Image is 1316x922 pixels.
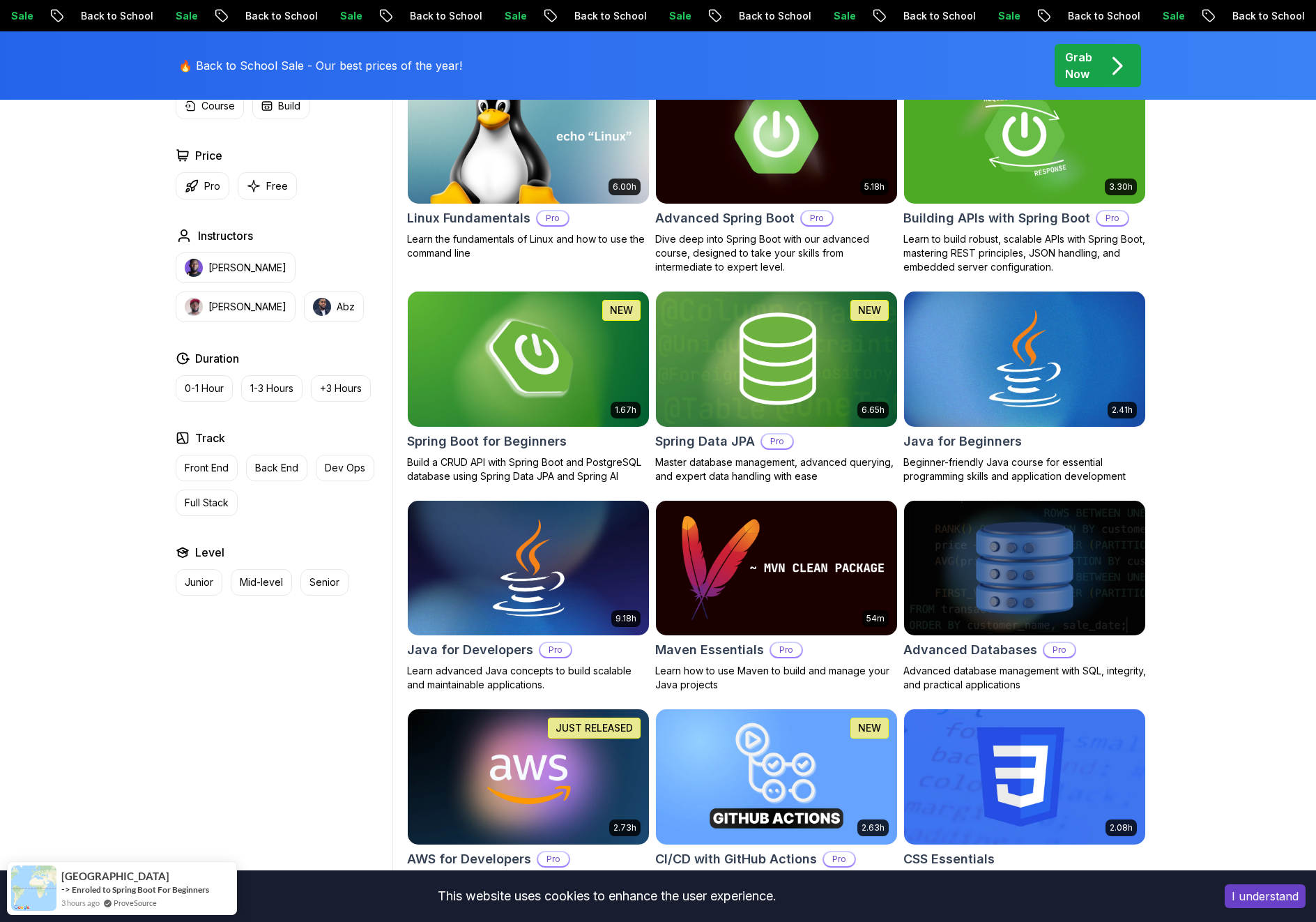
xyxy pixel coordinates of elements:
p: Learn advanced Java concepts to build scalable and maintainable applications. [407,664,650,692]
p: Sale [545,9,590,23]
img: AWS for Developers card [408,709,649,845]
span: -> [61,884,70,895]
h2: Java for Beginners [903,432,1022,451]
p: Pro [540,643,571,657]
p: 2.73h [613,822,636,833]
a: Advanced Databases cardAdvanced DatabasesProAdvanced database management with SQL, integrity, and... [903,500,1146,693]
img: Maven Essentials card [656,501,897,636]
p: Front End [185,461,229,475]
p: Full Stack [185,496,229,510]
p: Advanced database management with SQL, integrity, and practical applications [903,664,1146,692]
p: Sale [52,9,96,23]
h2: Duration [195,350,239,367]
p: +3 Hours [320,381,362,395]
a: Linux Fundamentals card6.00hLinux FundamentalsProLearn the fundamentals of Linux and how to use t... [407,68,650,260]
p: Back to School [615,9,710,23]
img: Java for Beginners card [904,292,1145,427]
button: 0-1 Hour [176,375,233,402]
button: Mid-level [231,569,292,596]
p: Pro [824,852,855,866]
a: Spring Data JPA card6.65hNEWSpring Data JPAProMaster database management, advanced querying, and ... [655,291,898,483]
button: Dev Ops [316,455,374,481]
p: Sale [381,9,425,23]
p: 0-1 Hour [185,381,224,395]
p: Back to School [450,9,545,23]
p: NEW [858,721,881,735]
p: Abz [337,300,355,314]
img: Spring Data JPA card [656,292,897,427]
a: ProveSource [114,897,157,909]
p: Pro [537,211,568,225]
button: Senior [300,569,349,596]
p: Grab Now [1065,49,1092,82]
p: Build a CRUD API with Spring Boot and PostgreSQL database using Spring Data JPA and Spring AI [407,455,650,483]
img: Spring Boot for Beginners card [408,292,649,427]
button: Pro [176,172,229,199]
a: Enroled to Spring Boot For Beginners [72,884,209,895]
p: 54m [866,613,885,624]
p: 2.08h [1110,822,1133,833]
h2: Advanced Databases [903,640,1037,660]
p: [PERSON_NAME] [208,261,286,275]
button: instructor img[PERSON_NAME] [176,252,296,283]
h2: Instructors [198,227,253,244]
h2: Linux Fundamentals [407,209,530,228]
span: 3 hours ago [61,897,100,909]
h2: Advanced Spring Boot [655,209,795,228]
p: Sale [1203,9,1248,23]
p: Back End [255,461,298,475]
button: Full Stack [176,490,238,516]
p: NEW [858,303,881,317]
button: Accept cookies [1225,884,1306,908]
p: 2.41h [1112,405,1133,416]
p: Free [266,179,288,193]
p: 9.18h [615,613,636,624]
p: Pro [762,434,793,448]
button: Front End [176,455,238,481]
p: 3.30h [1109,181,1133,192]
button: instructor imgAbz [304,292,364,322]
p: Sale [874,9,919,23]
span: [GEOGRAPHIC_DATA] [61,870,169,882]
p: Back to School [1108,9,1203,23]
img: Advanced Databases card [904,501,1145,636]
p: Build [278,99,300,113]
h2: Track [195,430,225,446]
p: [PERSON_NAME] [208,300,286,314]
p: Pro [538,852,569,866]
button: instructor img[PERSON_NAME] [176,292,296,322]
p: JUST RELEASED [556,721,633,735]
p: Back to School [779,9,874,23]
p: NEW [610,303,633,317]
a: Advanced Spring Boot card5.18hAdvanced Spring BootProDive deep into Spring Boot with our advanced... [655,68,898,274]
h2: Level [195,544,224,561]
p: Back to School [944,9,1039,23]
a: CI/CD with GitHub Actions card2.63hNEWCI/CD with GitHub ActionsProMaster CI/CD pipelines with Git... [655,709,898,915]
a: Java for Developers card9.18hJava for DevelopersProLearn advanced Java concepts to build scalable... [407,500,650,693]
a: Java for Beginners card2.41hJava for BeginnersBeginner-friendly Java course for essential program... [903,291,1146,483]
img: instructor img [313,298,331,316]
h2: CSS Essentials [903,849,995,869]
img: instructor img [185,298,203,316]
img: provesource social proof notification image [11,866,56,911]
p: Pro [802,211,832,225]
p: Pro [204,179,220,193]
p: 2.63h [862,822,885,833]
p: Course [201,99,235,113]
p: Sale [1039,9,1083,23]
p: Back to School [121,9,216,23]
div: This website uses cookies to enhance the user experience. [10,881,1204,912]
p: Learn to build robust, scalable APIs with Spring Boot, mastering REST principles, JSON handling, ... [903,232,1146,274]
img: Java for Developers card [408,501,649,636]
button: 1-3 Hours [241,375,303,402]
button: Back End [246,455,307,481]
p: Dive deep into Spring Boot with our advanced course, designed to take your skills from intermedia... [655,232,898,274]
img: Advanced Spring Boot card [650,65,903,206]
h2: Maven Essentials [655,640,764,660]
p: Sale [710,9,754,23]
p: Learn how to use Maven to build and manage your Java projects [655,664,898,692]
button: Junior [176,569,222,596]
p: Beginner-friendly Java course for essential programming skills and application development [903,455,1146,483]
p: 🔥 Back to School Sale - Our best prices of the year! [178,57,462,74]
img: CI/CD with GitHub Actions card [656,709,897,845]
